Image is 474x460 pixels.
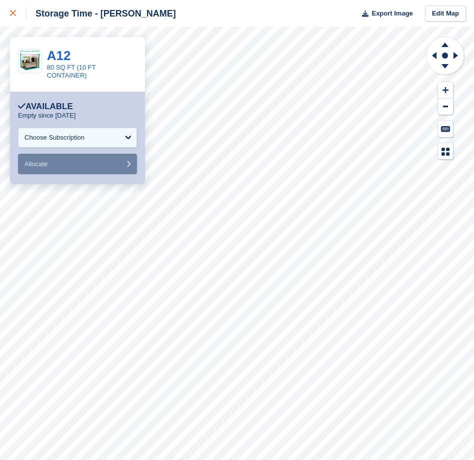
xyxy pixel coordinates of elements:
[438,82,453,99] button: Zoom In
[356,6,413,22] button: Export Image
[371,9,412,19] span: Export Image
[47,64,96,79] a: 80 SQ FT (10 FT CONTAINER)
[47,48,71,63] a: A12
[18,112,75,120] p: Empty since [DATE]
[26,8,176,20] div: Storage Time - [PERSON_NAME]
[24,160,47,168] span: Allocate
[24,133,84,143] div: Choose Subscription
[438,99,453,115] button: Zoom Out
[18,50,41,73] img: 10ft%20Container%20(80%20SQ%20FT)%20(2).png
[18,102,73,112] div: Available
[18,154,137,174] button: Allocate
[438,121,453,137] button: Keyboard Shortcuts
[425,6,466,22] a: Edit Map
[438,143,453,160] button: Map Legend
